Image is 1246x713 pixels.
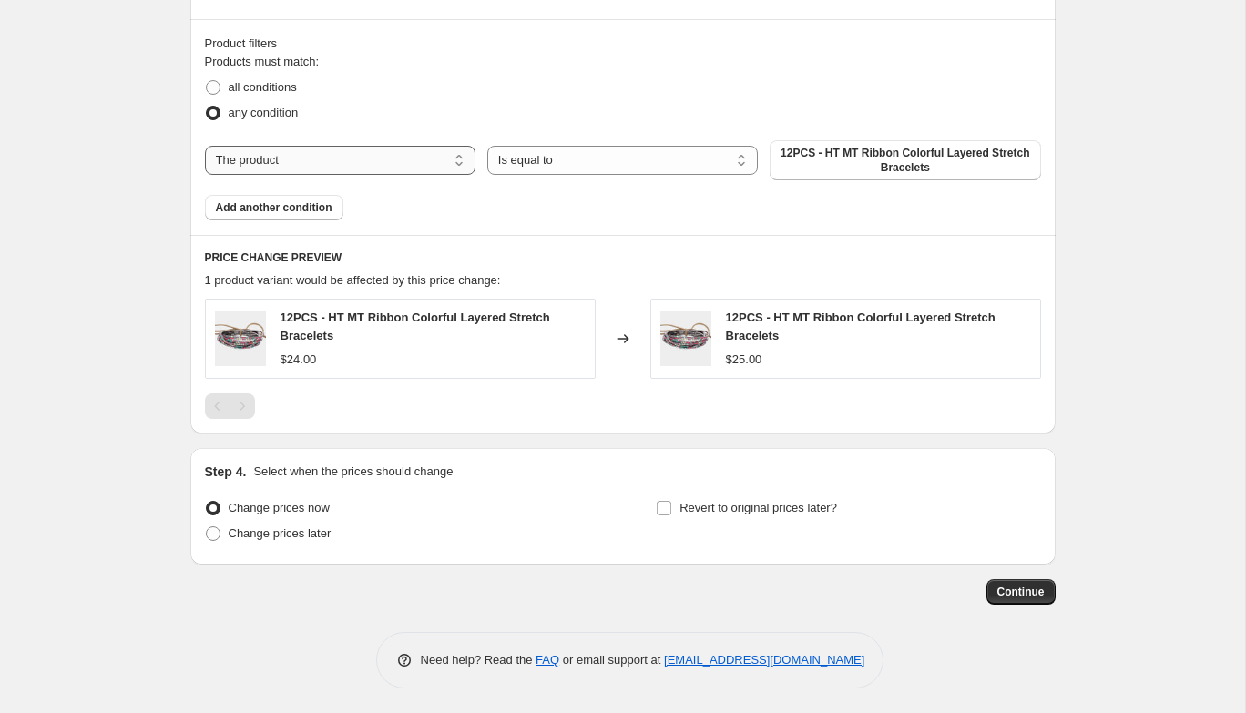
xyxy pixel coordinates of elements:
span: 12PCS - HT MT Ribbon Colorful Layered Stretch Bracelets [726,311,996,342]
span: 12PCS - HT MT Ribbon Colorful Layered Stretch Bracelets [781,146,1029,175]
img: 15754661_e2a05908-1594-4dcf-94b3-8b2c76ba8d4d_80x.jpg [215,311,266,366]
span: Need help? Read the [421,653,536,667]
span: any condition [229,106,299,119]
span: 1 product variant would be affected by this price change: [205,273,501,287]
a: [EMAIL_ADDRESS][DOMAIN_NAME] [664,653,864,667]
span: 12PCS - HT MT Ribbon Colorful Layered Stretch Bracelets [281,311,550,342]
h2: Step 4. [205,463,247,481]
span: Add another condition [216,200,332,215]
span: Change prices later [229,526,332,540]
div: $25.00 [726,351,762,369]
span: all conditions [229,80,297,94]
button: Continue [986,579,1056,605]
span: Revert to original prices later? [679,501,837,514]
nav: Pagination [205,393,255,419]
span: Products must match: [205,55,320,68]
img: 15754661_e2a05908-1594-4dcf-94b3-8b2c76ba8d4d_80x.jpg [660,311,711,366]
button: Add another condition [205,195,343,220]
a: FAQ [536,653,559,667]
button: 12PCS - HT MT Ribbon Colorful Layered Stretch Bracelets [770,140,1040,180]
div: Product filters [205,35,1041,53]
span: or email support at [559,653,664,667]
span: Change prices now [229,501,330,514]
h6: PRICE CHANGE PREVIEW [205,250,1041,265]
span: Continue [997,585,1045,599]
p: Select when the prices should change [253,463,453,481]
div: $24.00 [281,351,317,369]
